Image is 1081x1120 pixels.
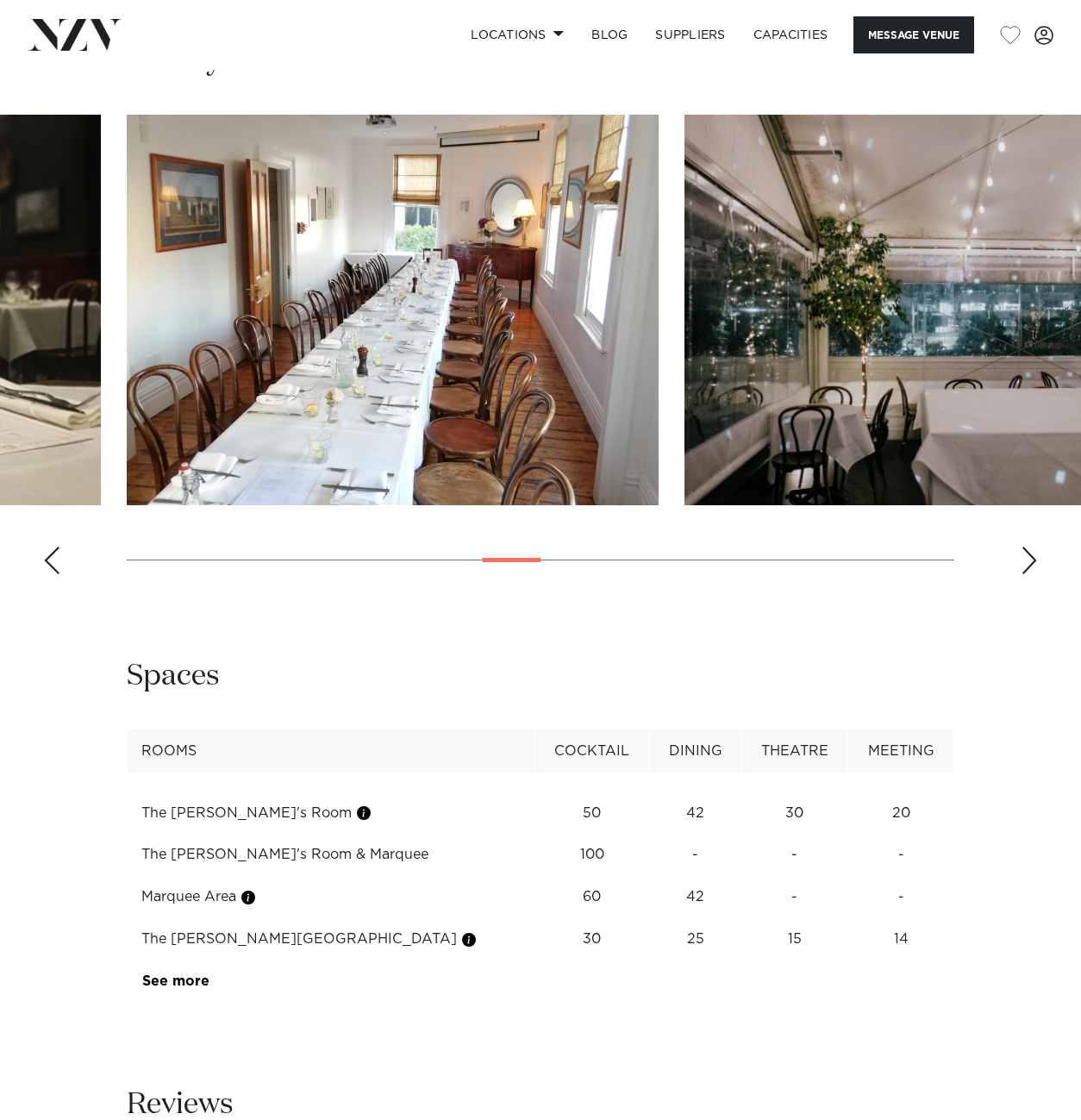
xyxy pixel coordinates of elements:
td: 30 [741,792,848,835]
td: - [650,834,741,876]
td: The [PERSON_NAME]'s Room [128,792,534,835]
td: Marquee Area [128,876,534,918]
td: 30 [534,918,650,960]
td: - [848,834,954,876]
th: Meeting [848,730,954,773]
td: - [741,876,848,918]
td: 42 [650,876,741,918]
td: The [PERSON_NAME][GEOGRAPHIC_DATA] [128,918,534,960]
td: - [848,876,954,918]
th: Rooms [128,730,534,773]
td: 42 [650,792,741,835]
a: BLOG [578,16,641,53]
swiper-slide: 10 / 21 [127,115,659,505]
td: 50 [534,792,650,835]
a: Capacities [740,16,842,53]
td: 100 [534,834,650,876]
td: 20 [848,792,954,835]
td: - [741,834,848,876]
th: Dining [650,730,741,773]
td: 25 [650,918,741,960]
button: Message Venue [853,16,974,53]
th: Theatre [741,730,848,773]
td: The [PERSON_NAME]'s Room & Marquee [128,834,534,876]
th: Cocktail [534,730,650,773]
a: SUPPLIERS [641,16,739,53]
img: nzv-logo.png [28,19,122,50]
h2: Spaces [127,657,220,696]
td: 60 [534,876,650,918]
td: 14 [848,918,954,960]
a: Locations [457,16,578,53]
td: 15 [741,918,848,960]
